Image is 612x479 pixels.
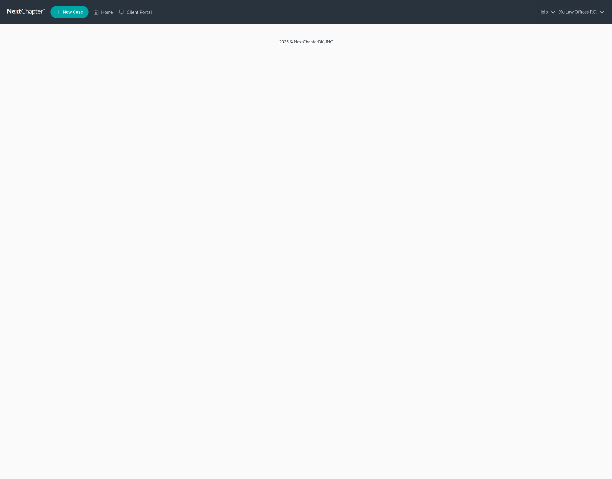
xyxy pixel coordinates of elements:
[90,7,116,17] a: Home
[116,7,155,17] a: Client Portal
[535,7,556,17] a: Help
[50,6,89,18] new-legal-case-button: New Case
[135,39,477,50] div: 2025 © NextChapterBK, INC
[556,7,604,17] a: Xu Law Offices P.C.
